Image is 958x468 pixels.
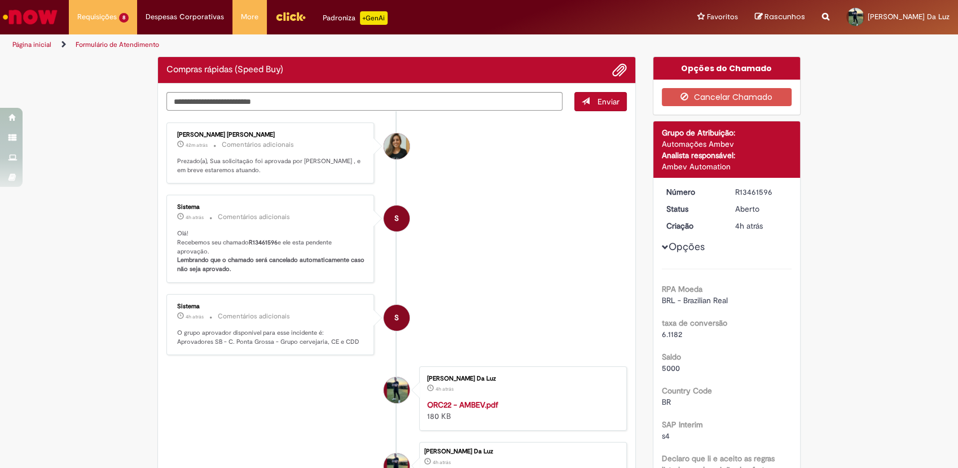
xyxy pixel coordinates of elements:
[662,161,792,172] div: Ambev Automation
[218,312,290,321] small: Comentários adicionais
[662,352,681,362] b: Saldo
[275,8,306,25] img: click_logo_yellow_360x200.png
[186,313,204,320] time: 29/08/2025 10:44:13
[12,40,51,49] a: Página inicial
[658,203,727,215] dt: Status
[427,399,615,422] div: 180 KB
[249,238,278,247] b: R13461596
[662,329,682,339] span: 6.1182
[186,214,204,221] time: 29/08/2025 10:44:17
[662,284,702,294] b: RPA Moeda
[662,88,792,106] button: Cancelar Chamado
[1,6,59,28] img: ServiceNow
[662,363,680,373] span: 5000
[186,214,204,221] span: 4h atrás
[166,65,283,75] h2: Compras rápidas (Speed Buy) Histórico de tíquete
[222,140,294,150] small: Comentários adicionais
[186,142,208,148] span: 42m atrás
[76,40,159,49] a: Formulário de Atendimento
[658,220,727,231] dt: Criação
[662,397,671,407] span: BR
[241,11,258,23] span: More
[735,186,788,198] div: R13461596
[146,11,224,23] span: Despesas Corporativas
[662,419,703,430] b: SAP Interim
[735,203,788,215] div: Aberto
[662,150,792,161] div: Analista responsável:
[662,431,670,441] span: s4
[177,303,365,310] div: Sistema
[427,375,615,382] div: [PERSON_NAME] Da Luz
[177,157,365,174] p: Prezado(a), Sua solicitação foi aprovada por [PERSON_NAME] , e em breve estaremos atuando.
[662,127,792,138] div: Grupo de Atribuição:
[433,459,451,466] time: 29/08/2025 10:44:05
[662,295,728,305] span: BRL - Brazilian Real
[662,318,727,328] b: taxa de conversão
[394,304,399,331] span: S
[177,256,366,273] b: Lembrando que o chamado será cancelado automaticamente caso não seja aprovado.
[735,221,763,231] span: 4h atrás
[384,377,410,403] div: Renan Oliveira Da Luz
[755,12,805,23] a: Rascunhos
[166,92,563,111] textarea: Digite sua mensagem aqui...
[186,313,204,320] span: 4h atrás
[436,386,454,392] span: 4h atrás
[597,97,619,107] span: Enviar
[323,11,388,25] div: Padroniza
[436,386,454,392] time: 29/08/2025 10:43:52
[186,142,208,148] time: 29/08/2025 14:15:36
[394,205,399,232] span: S
[433,459,451,466] span: 4h atrás
[384,205,410,231] div: System
[574,92,627,111] button: Enviar
[427,400,498,410] a: ORC22 - AMBEV.pdf
[77,11,117,23] span: Requisições
[662,138,792,150] div: Automações Ambev
[612,63,627,77] button: Adicionar anexos
[735,221,763,231] time: 29/08/2025 10:44:05
[177,229,365,274] p: Olá! Recebemos seu chamado e ele esta pendente aprovação.
[8,34,630,55] ul: Trilhas de página
[177,132,365,138] div: [PERSON_NAME] [PERSON_NAME]
[384,305,410,331] div: System
[360,11,388,25] p: +GenAi
[177,204,365,211] div: Sistema
[662,386,712,396] b: Country Code
[707,11,738,23] span: Favoritos
[177,329,365,346] p: O grupo aprovador disponível para esse incidente é: Aprovadores SB - C. Ponta Grossa - Grupo cerv...
[384,133,410,159] div: Julie Santos Valeriano Da Silva
[119,13,129,23] span: 8
[735,220,788,231] div: 29/08/2025 10:44:05
[218,212,290,222] small: Comentários adicionais
[764,11,805,22] span: Rascunhos
[868,12,950,21] span: [PERSON_NAME] Da Luz
[658,186,727,198] dt: Número
[653,57,801,80] div: Opções do Chamado
[424,448,621,455] div: [PERSON_NAME] Da Luz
